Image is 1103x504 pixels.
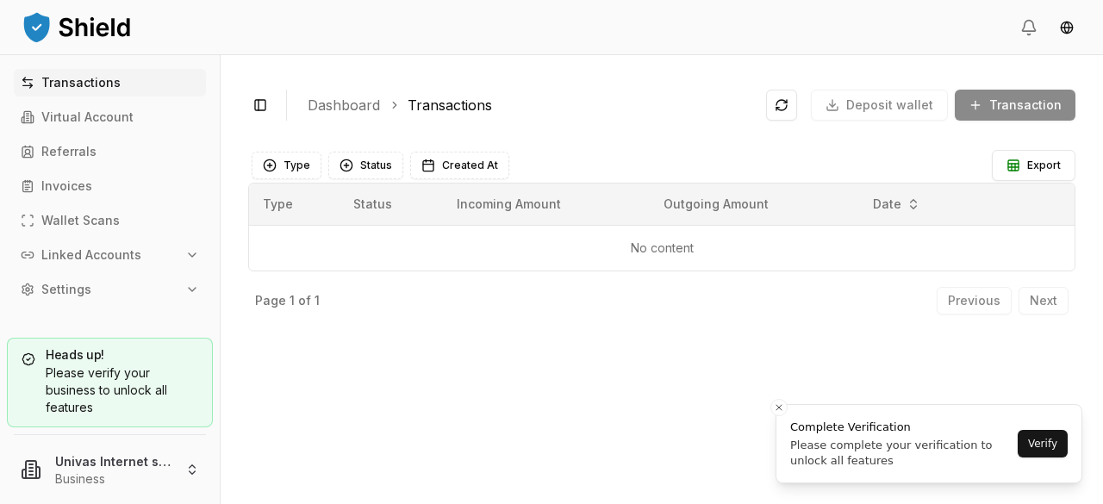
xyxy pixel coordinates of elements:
a: Transactions [408,95,492,115]
button: Status [328,152,403,179]
p: Referrals [41,146,97,158]
div: Please verify your business to unlock all features [22,364,198,416]
a: Virtual Account [14,103,206,131]
p: Business [55,470,171,488]
p: Univas Internet services Ltd [55,452,171,470]
th: Outgoing Amount [650,184,857,225]
p: Invoices [41,180,92,192]
button: Verify [1018,430,1068,457]
p: Page [255,295,286,307]
img: ShieldPay Logo [21,9,133,44]
a: Dashboard [308,95,380,115]
th: Type [249,184,340,225]
nav: breadcrumb [308,95,752,115]
button: Date [866,190,927,218]
a: Referrals [14,138,206,165]
button: Export [992,150,1075,181]
button: Settings [14,276,206,303]
p: Settings [41,283,91,296]
button: Created At [410,152,509,179]
span: Created At [442,159,498,172]
th: Incoming Amount [443,184,650,225]
a: Heads up!Please verify your business to unlock all features [7,338,213,427]
div: Complete Verification [790,419,1013,436]
p: Transactions [41,77,121,89]
p: Linked Accounts [41,249,141,261]
p: No content [263,240,1061,257]
button: Close toast [770,399,788,416]
a: Transactions [14,69,206,96]
a: Wallet Scans [14,207,206,234]
button: Univas Internet services LtdBusiness [7,442,213,497]
th: Status [340,184,444,225]
a: Invoices [14,172,206,200]
button: Linked Accounts [14,241,206,269]
p: of [298,295,311,307]
div: Please complete your verification to unlock all features [790,438,1013,469]
p: 1 [315,295,320,307]
p: 1 [290,295,295,307]
button: Type [252,152,321,179]
h5: Heads up! [22,349,198,361]
p: Wallet Scans [41,215,120,227]
p: Virtual Account [41,111,134,123]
